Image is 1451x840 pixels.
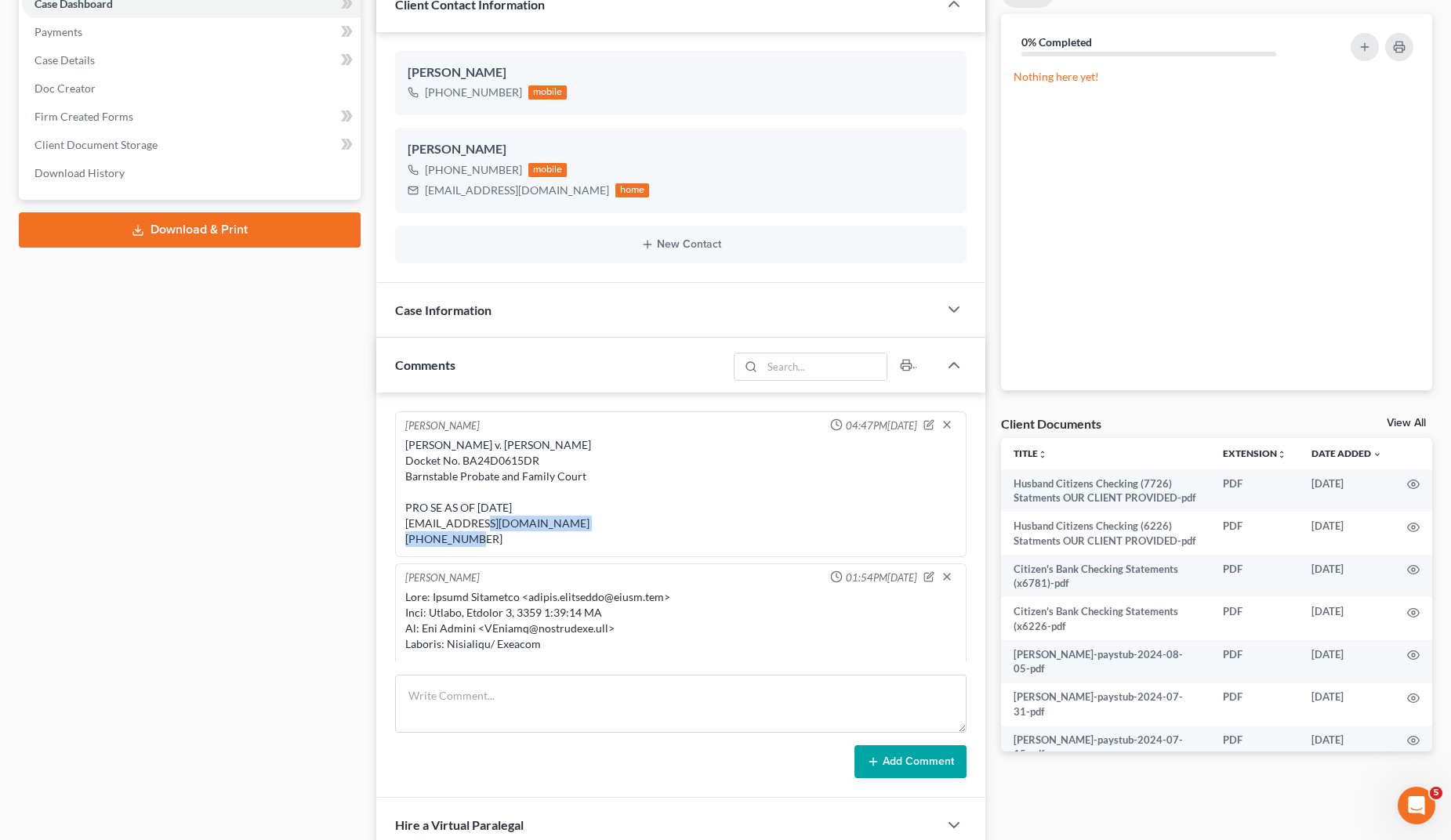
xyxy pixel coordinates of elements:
[1210,469,1299,512] td: PDF
[405,418,480,434] div: [PERSON_NAME]
[1001,469,1210,512] td: Husband Citizens Checking (7726) Statments OUR CLIENT PROVIDED-pdf
[1311,447,1382,459] a: Date Added expand_more
[395,357,455,372] span: Comments
[1001,415,1101,432] div: Client Documents
[1038,450,1047,459] i: unfold_more
[615,183,650,197] div: home
[425,162,522,178] div: [PHONE_NUMBER]
[1299,512,1395,555] td: [DATE]
[1210,726,1299,769] td: PDF
[1299,555,1395,598] td: [DATE]
[1299,683,1395,726] td: [DATE]
[34,110,133,123] span: Firm Created Forms
[1001,726,1210,769] td: [PERSON_NAME]-paystub-2024-07-15-pdf
[1001,512,1210,555] td: Husband Citizens Checking (6226) Statments OUR CLIENT PROVIDED-pdf
[854,745,967,778] button: Add Comment
[34,166,125,179] span: Download History
[528,85,568,100] div: mobile
[34,53,95,67] span: Case Details
[763,353,887,380] input: Search...
[405,570,480,586] div: [PERSON_NAME]
[528,163,568,177] div: mobile
[1210,597,1299,640] td: PDF
[19,212,361,248] a: Download & Print
[1210,640,1299,683] td: PDF
[1398,787,1435,824] iframe: Intercom live chat
[1299,640,1395,683] td: [DATE]
[408,63,955,82] div: [PERSON_NAME]
[1373,450,1382,459] i: expand_more
[1387,418,1426,429] a: View All
[1299,597,1395,640] td: [DATE]
[22,74,361,103] a: Doc Creator
[1430,787,1442,799] span: 5
[1299,726,1395,769] td: [DATE]
[1014,69,1420,85] p: Nothing here yet!
[395,817,524,832] span: Hire a Virtual Paralegal
[1299,469,1395,512] td: [DATE]
[395,302,492,317] span: Case Information
[34,81,96,95] span: Doc Creator
[22,159,361,187] a: Download History
[1014,447,1047,459] a: Titleunfold_more
[425,183,609,198] div: [EMAIL_ADDRESS][DOMAIN_NAME]
[1210,512,1299,555] td: PDF
[22,18,361,46] a: Payments
[1277,450,1286,459] i: unfold_more
[1001,640,1210,683] td: [PERSON_NAME]-paystub-2024-08-05-pdf
[1001,555,1210,598] td: Citizen's Bank Checking Statements (x6781)-pdf
[1210,555,1299,598] td: PDF
[1001,597,1210,640] td: Citizen's Bank Checking Statements (x6226-pdf
[22,46,361,74] a: Case Details
[846,418,917,433] span: 04:47PM[DATE]
[408,140,955,159] div: [PERSON_NAME]
[34,25,82,38] span: Payments
[22,103,361,131] a: Firm Created Forms
[1001,683,1210,726] td: [PERSON_NAME]-paystub-2024-07-31-pdf
[1021,35,1092,49] strong: 0% Completed
[22,131,361,159] a: Client Document Storage
[34,138,158,151] span: Client Document Storage
[408,238,955,251] button: New Contact
[405,437,957,547] div: [PERSON_NAME] v. [PERSON_NAME] Docket No. BA24D0615DR Barnstable Probate and Family Court PRO SE ...
[425,85,522,100] div: [PHONE_NUMBER]
[846,570,917,585] span: 01:54PM[DATE]
[1210,683,1299,726] td: PDF
[1223,447,1286,459] a: Extensionunfold_more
